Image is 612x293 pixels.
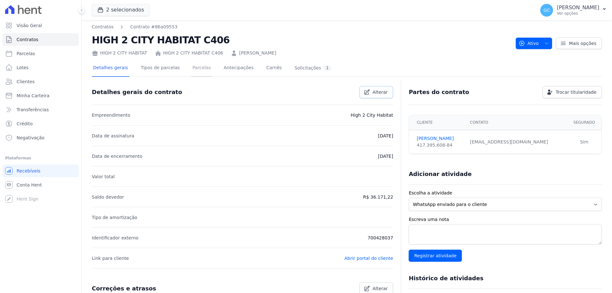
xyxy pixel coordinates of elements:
td: Sim [567,130,601,154]
p: 700428037 [368,234,393,242]
p: Ver opções [557,11,599,16]
a: Antecipações [222,60,255,77]
a: [PERSON_NAME] [417,135,462,142]
nav: Breadcrumb [92,24,511,30]
p: Data de assinatura [92,132,134,140]
span: Visão Geral [17,22,42,29]
button: GC [PERSON_NAME] Ver opções [535,1,612,19]
nav: Breadcrumb [92,24,178,30]
span: Trocar titularidade [556,89,596,95]
label: Escolha a atividade [409,190,602,196]
a: Contratos [3,33,79,46]
a: Parcelas [191,60,212,77]
span: Parcelas [17,50,35,57]
a: Visão Geral [3,19,79,32]
span: Alterar [373,89,388,95]
div: Solicitações [295,65,331,71]
p: Saldo devedor [92,193,124,201]
span: Ativo [519,38,539,49]
span: Transferências [17,106,49,113]
a: Lotes [3,61,79,74]
p: [DATE] [378,132,393,140]
a: Carnês [265,60,283,77]
span: Lotes [17,64,29,71]
div: [EMAIL_ADDRESS][DOMAIN_NAME] [470,139,563,145]
p: Valor total [92,173,115,180]
div: 417.395.608-84 [417,142,462,149]
button: 2 selecionados [92,4,149,16]
a: Tipos de parcelas [140,60,181,77]
th: Cliente [409,115,466,130]
p: Tipo de amortização [92,214,137,221]
span: Crédito [17,121,33,127]
p: [DATE] [378,152,393,160]
a: HIGH 2 CITY HABITAT C406 [163,50,223,56]
a: Conta Hent [3,179,79,191]
p: Link para cliente [92,254,129,262]
a: Trocar titularidade [543,86,602,98]
a: Detalhes gerais [92,60,129,77]
h3: Histórico de atividades [409,275,483,282]
h2: HIGH 2 CITY HABITAT C406 [92,33,511,47]
p: Identificador externo [92,234,138,242]
span: Minha Carteira [17,92,49,99]
h3: Detalhes gerais do contrato [92,88,182,96]
div: Plataformas [5,154,76,162]
input: Registrar atividade [409,250,462,262]
span: Alterar [373,285,388,292]
a: Negativação [3,131,79,144]
a: Parcelas [3,47,79,60]
a: Abrir portal do cliente [344,256,393,261]
span: GC [543,8,550,12]
span: Contratos [17,36,38,43]
a: Transferências [3,103,79,116]
div: HIGH 2 CITY HABITAT [92,50,147,56]
a: Solicitações1 [293,60,332,77]
h3: Partes do contrato [409,88,469,96]
span: Mais opções [569,40,596,47]
p: R$ 36.171,22 [363,193,393,201]
a: Minha Carteira [3,89,79,102]
button: Ativo [516,38,552,49]
a: Contratos [92,24,113,30]
a: Contrato #86a09553 [130,24,177,30]
a: Recebíveis [3,165,79,177]
th: Segurado [567,115,601,130]
p: Empreendimento [92,111,130,119]
span: Recebíveis [17,168,40,174]
h3: Adicionar atividade [409,170,471,178]
label: Escreva uma nota [409,216,602,223]
span: Conta Hent [17,182,42,188]
p: [PERSON_NAME] [557,4,599,11]
a: Mais opções [556,38,602,49]
p: High 2 City Habitat [351,111,393,119]
span: Clientes [17,78,34,85]
a: Crédito [3,117,79,130]
div: 1 [324,65,331,71]
p: Data de encerramento [92,152,142,160]
h3: Correções e atrasos [92,285,156,292]
a: [PERSON_NAME] [239,50,276,56]
a: Alterar [360,86,393,98]
span: Negativação [17,135,45,141]
a: Clientes [3,75,79,88]
th: Contato [466,115,567,130]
